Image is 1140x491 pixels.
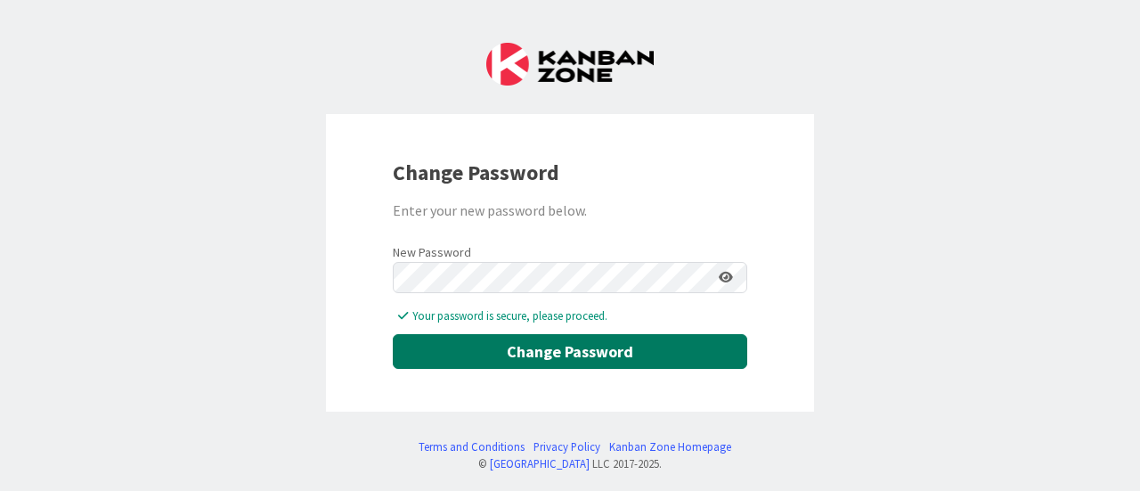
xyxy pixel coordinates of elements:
img: Kanban Zone [486,43,654,86]
div: © LLC 2017- 2025 . [410,455,731,472]
div: Enter your new password below. [393,200,747,221]
label: New Password [393,243,471,262]
a: [GEOGRAPHIC_DATA] [490,456,590,471]
span: Your password is secure, please proceed. [398,307,747,325]
b: Change Password [393,159,559,186]
a: Kanban Zone Homepage [609,438,731,455]
a: Privacy Policy [533,438,600,455]
a: Terms and Conditions [419,438,525,455]
button: Change Password [393,334,747,369]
